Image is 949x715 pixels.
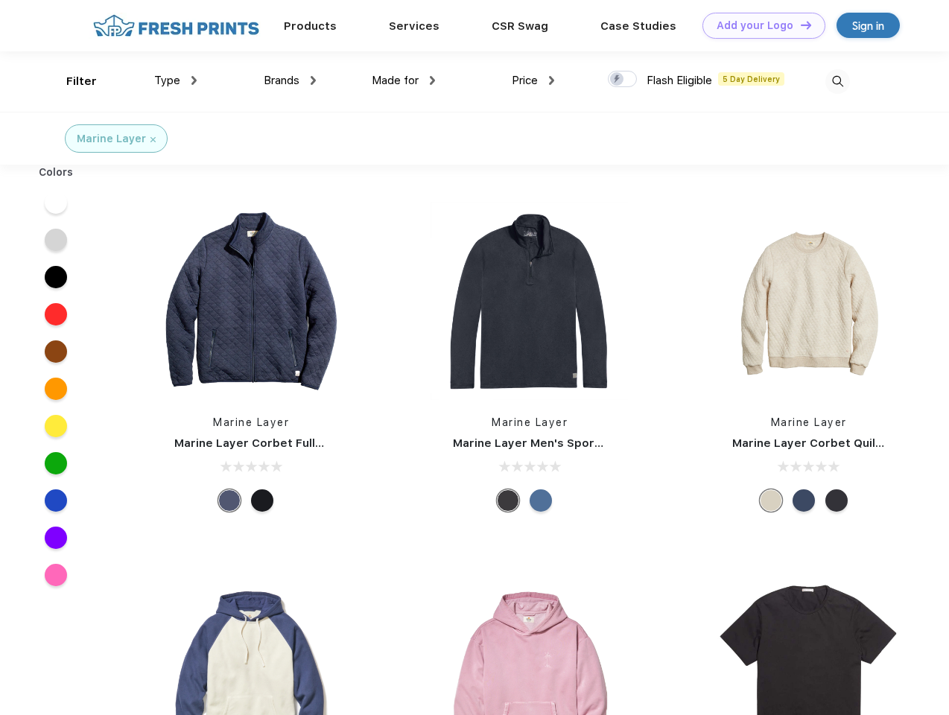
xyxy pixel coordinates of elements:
[389,19,439,33] a: Services
[492,416,568,428] a: Marine Layer
[837,13,900,38] a: Sign in
[431,202,629,400] img: func=resize&h=266
[28,165,85,180] div: Colors
[710,202,908,400] img: func=resize&h=266
[771,416,847,428] a: Marine Layer
[717,19,793,32] div: Add your Logo
[512,74,538,87] span: Price
[372,74,419,87] span: Made for
[492,19,548,33] a: CSR Swag
[793,489,815,512] div: Navy Heather
[152,202,350,400] img: func=resize&h=266
[77,131,146,147] div: Marine Layer
[530,489,552,512] div: Deep Denim
[852,17,884,34] div: Sign in
[213,416,289,428] a: Marine Layer
[191,76,197,85] img: dropdown.png
[825,69,850,94] img: desktop_search.svg
[89,13,264,39] img: fo%20logo%202.webp
[760,489,782,512] div: Oat Heather
[430,76,435,85] img: dropdown.png
[718,72,784,86] span: 5 Day Delivery
[150,137,156,142] img: filter_cancel.svg
[264,74,299,87] span: Brands
[154,74,180,87] span: Type
[453,436,669,450] a: Marine Layer Men's Sport Quarter Zip
[174,436,381,450] a: Marine Layer Corbet Full-Zip Jacket
[284,19,337,33] a: Products
[549,76,554,85] img: dropdown.png
[647,74,712,87] span: Flash Eligible
[311,76,316,85] img: dropdown.png
[66,73,97,90] div: Filter
[497,489,519,512] div: Charcoal
[251,489,273,512] div: Black
[218,489,241,512] div: Navy
[825,489,848,512] div: Charcoal
[801,21,811,29] img: DT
